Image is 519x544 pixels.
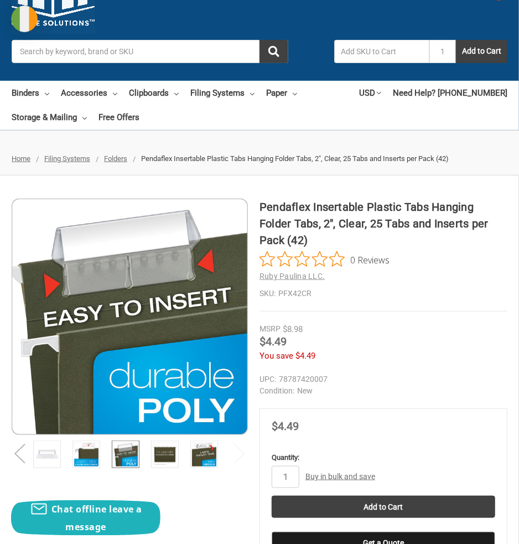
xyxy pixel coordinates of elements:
a: Paper [266,81,297,105]
a: Filing Systems [190,81,255,105]
dt: SKU: [259,288,276,299]
input: Add SKU to Cart [334,40,429,63]
a: Home [12,154,30,163]
a: Accessories [61,81,117,105]
img: Pendaflex Insertable Plastic Tabs Hanging Folder Tabs, 2", Clear, 25 Tabs and Inserts per Pack (42) [113,442,138,467]
img: Pendaflex Insertable Plastic Tabs Hanging Folder Tabs, 2", Clear, 25 Tabs and Inserts per Pack (42) [12,199,248,435]
a: Need Help? [PHONE_NUMBER] [393,81,507,105]
span: Pendaflex Insertable Plastic Tabs Hanging Folder Tabs, 2", Clear, 25 Tabs and Inserts per Pack (42) [141,154,449,163]
dd: PFX42CR [259,288,507,299]
span: $8.98 [283,324,303,334]
a: Filing Systems [44,154,90,163]
a: Clipboards [129,81,179,105]
a: Folders [104,154,127,163]
button: Previous [9,437,31,471]
button: Chat offline leave a message [11,500,160,536]
img: duty and tax information for Ireland [11,6,38,32]
img: Pendaflex Insertable Plastic Tabs Hanging Folder Tabs, 2", Clear, 25 Tabs and Inserts per Pack (42) [74,442,98,467]
img: Pendaflex Insertable Plastic Tabs Hanging Folder Tabs, 2", Clear, 25 Tabs and Inserts per Pack (42) [35,442,59,467]
img: Pendaflex Insertable Plastic Tabs Hanging Folder Tabs, 2", Clear, 25 Tabs and Inserts per Pack (42) [192,442,216,467]
label: Quantity: [272,452,495,463]
button: Add to Cart [456,40,507,63]
dd: New [259,385,507,397]
span: $4.49 [272,419,299,433]
a: Ruby Paulina LLC. [259,272,325,281]
h1: Pendaflex Insertable Plastic Tabs Hanging Folder Tabs, 2", Clear, 25 Tabs and Inserts per Pack (42) [259,199,507,248]
a: Binders [12,81,49,105]
span: 0 Reviews [350,251,390,268]
a: Free Offers [98,105,139,129]
img: Pendaflex Insertable Plastic Tabs Hanging Folder Tabs, 2", Clear, 25 Tabs and Inserts per Pack (42) [153,442,177,467]
dt: Condition: [259,385,294,397]
span: $4.49 [259,335,287,348]
dt: UPC: [259,374,276,385]
dd: 78787420007 [259,374,507,385]
a: Storage & Mailing [12,105,87,129]
span: You save [259,351,293,361]
button: Next [229,437,251,471]
span: Chat offline leave a message [51,503,142,533]
div: MSRP [259,323,281,335]
input: Search by keyword, brand or SKU [12,40,288,63]
a: USD [359,81,381,105]
button: Rated 0 out of 5 stars from 0 reviews. Jump to reviews. [259,251,390,268]
span: $4.49 [295,351,315,361]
